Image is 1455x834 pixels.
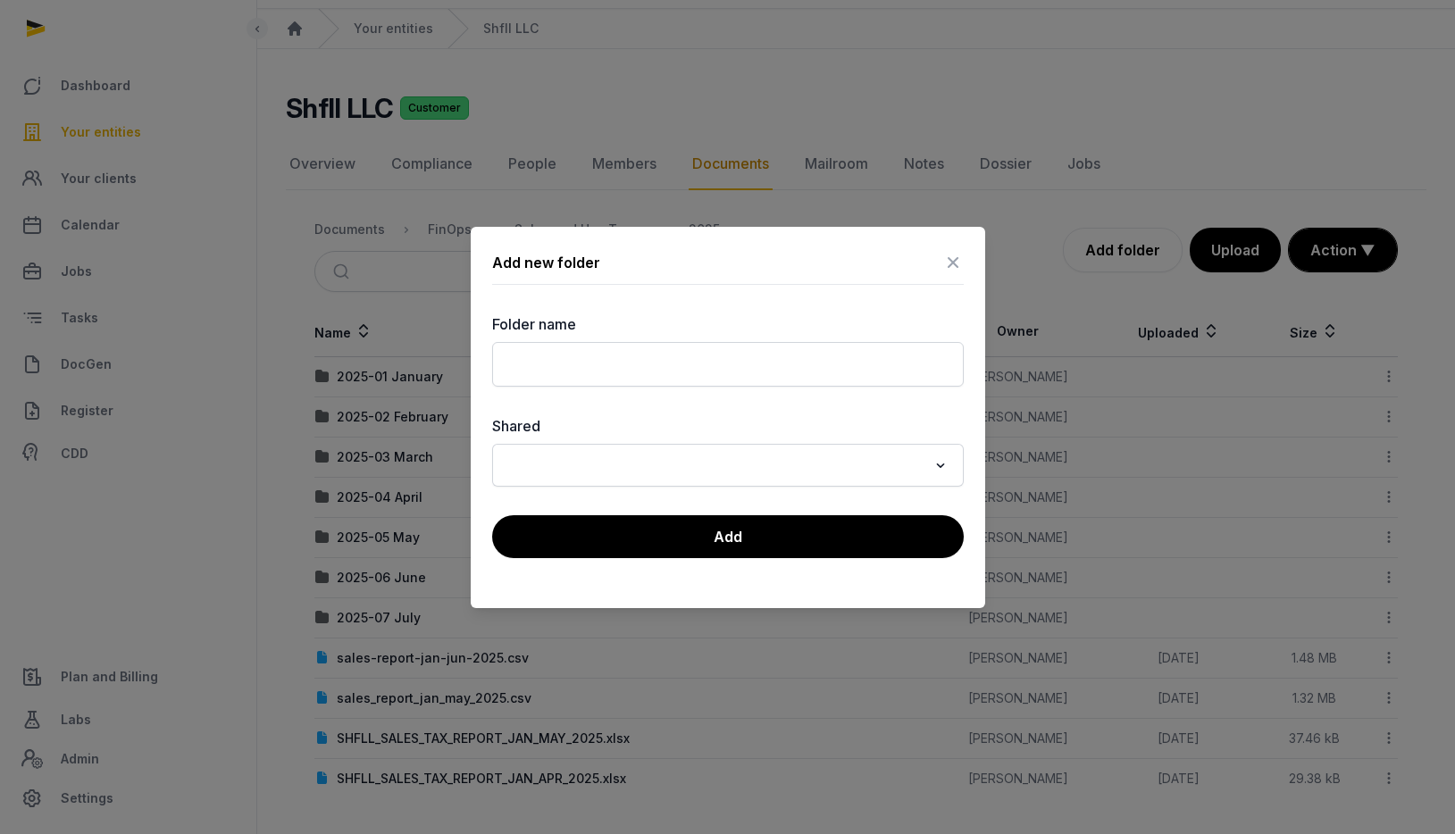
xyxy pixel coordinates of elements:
[492,313,964,335] label: Folder name
[492,415,964,437] label: Shared
[492,252,600,273] div: Add new folder
[492,515,964,558] button: Add
[503,453,927,478] input: Search for option
[501,449,955,481] div: Search for option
